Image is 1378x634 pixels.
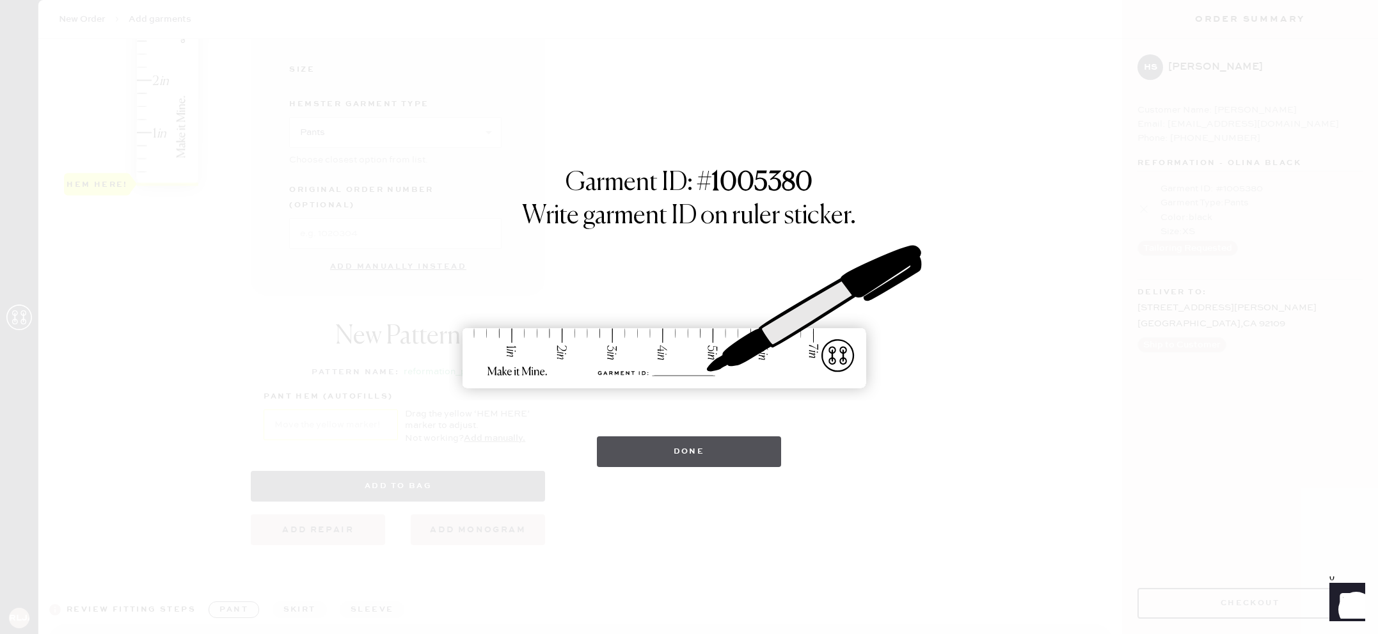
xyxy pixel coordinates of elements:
[1317,576,1372,631] iframe: Front Chat
[711,170,812,196] strong: 1005380
[449,212,929,424] img: ruler-sticker-sharpie.svg
[566,168,812,201] h1: Garment ID: #
[597,436,782,467] button: Done
[522,201,856,232] h1: Write garment ID on ruler sticker.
